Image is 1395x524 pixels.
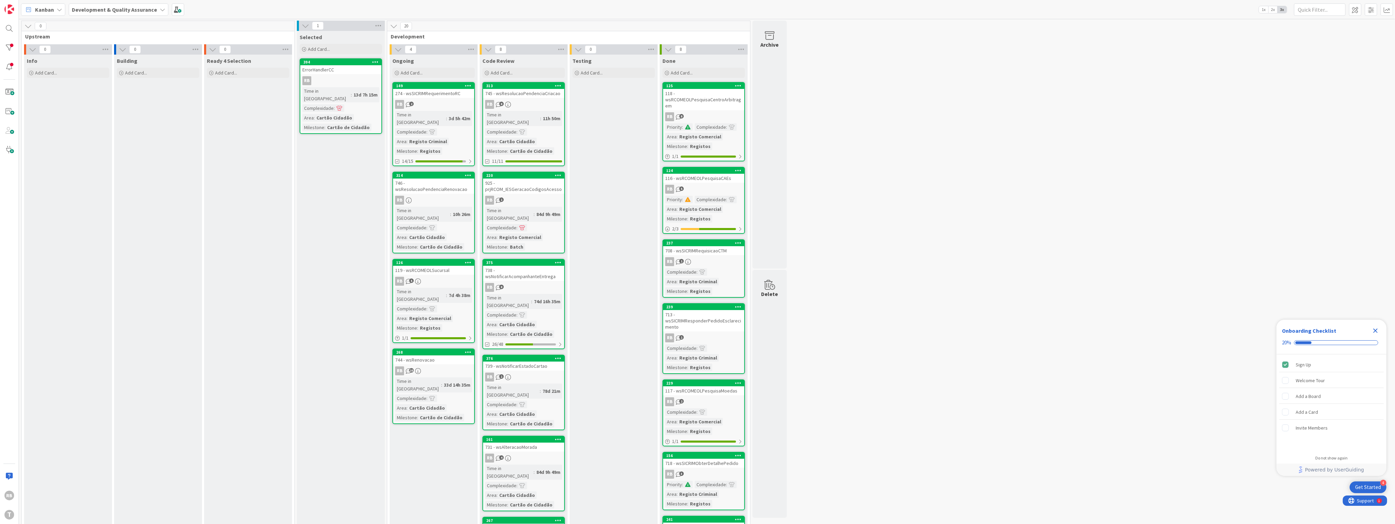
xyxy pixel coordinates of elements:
[663,185,744,194] div: RB
[663,304,744,331] div: 239713 - wsSICRIMResponderPedidoEsclarecimento
[442,381,472,389] div: 33d 14h 35m
[483,172,564,194] div: 220925 - prjRCOM_IESGeracaoCodigosAcesso
[406,315,408,322] span: :
[408,404,447,412] div: Cartão Cidadão
[665,112,674,121] div: RB
[393,266,474,275] div: 119 - wsRCOMEOLSucursal
[35,70,57,76] span: Add Card...
[662,303,745,374] a: 239713 - wsSICRIMResponderPedidoEsclarecimentoRBComplexidade:Area:Registo CriminalMilestone:Registos
[393,334,474,342] div: 1/1
[687,143,688,150] span: :
[663,225,744,233] div: 2/3
[302,76,311,85] div: RB
[663,453,744,468] div: 156718 - wsSICRIMObterDetalhePedido
[663,397,744,406] div: RB
[395,366,404,375] div: RB
[441,381,442,389] span: :
[483,373,564,381] div: RB
[486,173,564,178] div: 220
[666,241,744,246] div: 237
[315,114,354,122] div: Cartão Cidadão
[492,341,503,348] span: 26/48
[665,278,677,285] div: Area
[483,100,564,109] div: RB
[485,128,516,136] div: Complexidade
[406,138,408,145] span: :
[300,59,381,65] div: 394
[663,380,744,395] div: 229117 - wsRCOMEOLPesquisaMoedas
[726,123,727,131] span: :
[662,167,745,234] a: 124116 - wsRCOMEOLPesquisaCAEsRBPriority:Complexidade:Area:Registo ComercialMilestone:Registos2/3
[417,147,418,155] span: :
[406,233,408,241] span: :
[396,260,474,265] div: 126
[395,315,406,322] div: Area
[447,292,472,299] div: 7d 4h 38m
[666,83,744,88] div: 125
[35,5,54,14] span: Kanban
[446,292,447,299] span: :
[540,387,541,395] span: :
[483,436,564,452] div: 161731 - wsAlteracaoMorada
[417,243,418,251] span: :
[695,123,726,131] div: Complexidade
[1279,420,1384,435] div: Invite Members is incomplete.
[406,404,408,412] span: :
[678,418,723,425] div: Registo Comercial
[483,89,564,98] div: 745 - wsResolucaoPendenciaCriacao
[392,172,475,253] a: 314746 - wsResolucaoPendenciaRenovacaoRBTime in [GEOGRAPHIC_DATA]:10h 26mComplexidade:Area:Cartão...
[392,349,475,424] a: 268744 - wsRenovacaoRBTime in [GEOGRAPHIC_DATA]:33d 14h 35mComplexidade:Area:Cartão CidadãoMilest...
[393,179,474,194] div: 746 - wsResolucaoPendenciaRenovacao
[485,283,494,292] div: RB
[663,437,744,446] div: 1/1
[532,298,562,305] div: 74d 16h 35m
[663,89,744,110] div: 118 - wsRCOMEOLPesquisaCentroArbitragem
[666,305,744,309] div: 239
[395,207,450,222] div: Time in [GEOGRAPHIC_DATA]
[665,418,677,425] div: Area
[1296,424,1328,432] div: Invite Members
[483,196,564,205] div: RB
[308,46,330,52] span: Add Card...
[665,257,674,266] div: RB
[395,305,426,312] div: Complexidade
[516,311,517,319] span: :
[663,83,744,110] div: 125118 - wsRCOMEOLPesquisaCentroArbitragem
[687,215,688,223] span: :
[581,70,603,76] span: Add Card...
[665,408,696,416] div: Complexidade
[446,115,447,122] span: :
[36,3,37,8] div: 1
[14,1,31,9] span: Support
[540,115,541,122] span: :
[486,437,564,442] div: 161
[663,152,744,161] div: 1/1
[663,240,744,246] div: 237
[396,83,474,88] div: 149
[392,259,475,343] a: 126119 - wsRCOMEOLSucursalRBTime in [GEOGRAPHIC_DATA]:7d 4h 38mComplexidade:Area:Registo Comercia...
[1276,354,1386,451] div: Checklist items
[496,138,498,145] span: :
[516,128,517,136] span: :
[696,268,697,276] span: :
[1282,327,1336,335] div: Onboarding Checklist
[507,420,508,428] span: :
[485,420,507,428] div: Milestone
[677,354,678,362] span: :
[485,401,516,408] div: Complexidade
[496,233,498,241] span: :
[483,362,564,371] div: 739 - wsNotificarEstadoCartao
[663,240,744,255] div: 237708 - wsSICRIMRequisicaoCTM
[393,89,474,98] div: 274 - wsSICRIMRequerimentoRC
[1282,340,1291,346] div: 20%
[688,364,712,371] div: Registos
[314,114,315,122] span: :
[486,83,564,88] div: 313
[665,133,677,140] div: Area
[665,143,687,150] div: Milestone
[671,70,693,76] span: Add Card...
[498,321,537,328] div: Cartão Cidadão
[302,114,314,122] div: Area
[696,408,697,416] span: :
[665,428,687,435] div: Milestone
